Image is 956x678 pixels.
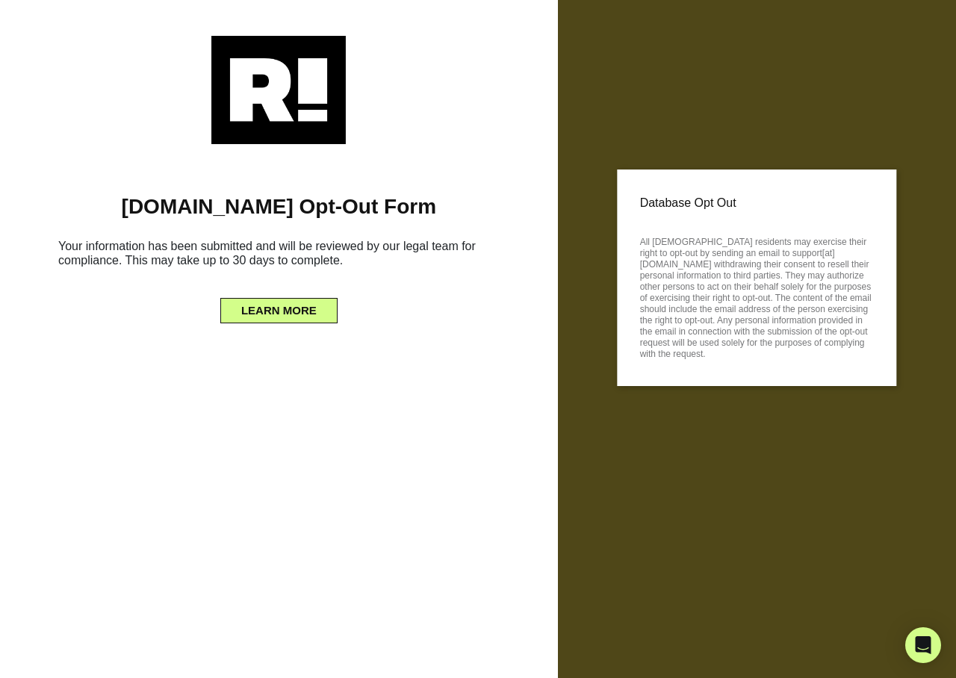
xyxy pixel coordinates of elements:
p: All [DEMOGRAPHIC_DATA] residents may exercise their right to opt-out by sending an email to suppo... [640,232,874,360]
div: Open Intercom Messenger [905,627,941,663]
h1: [DOMAIN_NAME] Opt-Out Form [22,194,536,220]
p: Database Opt Out [640,192,874,214]
button: LEARN MORE [220,298,338,323]
a: LEARN MORE [220,300,338,312]
h6: Your information has been submitted and will be reviewed by our legal team for compliance. This m... [22,233,536,279]
img: Retention.com [211,36,346,144]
